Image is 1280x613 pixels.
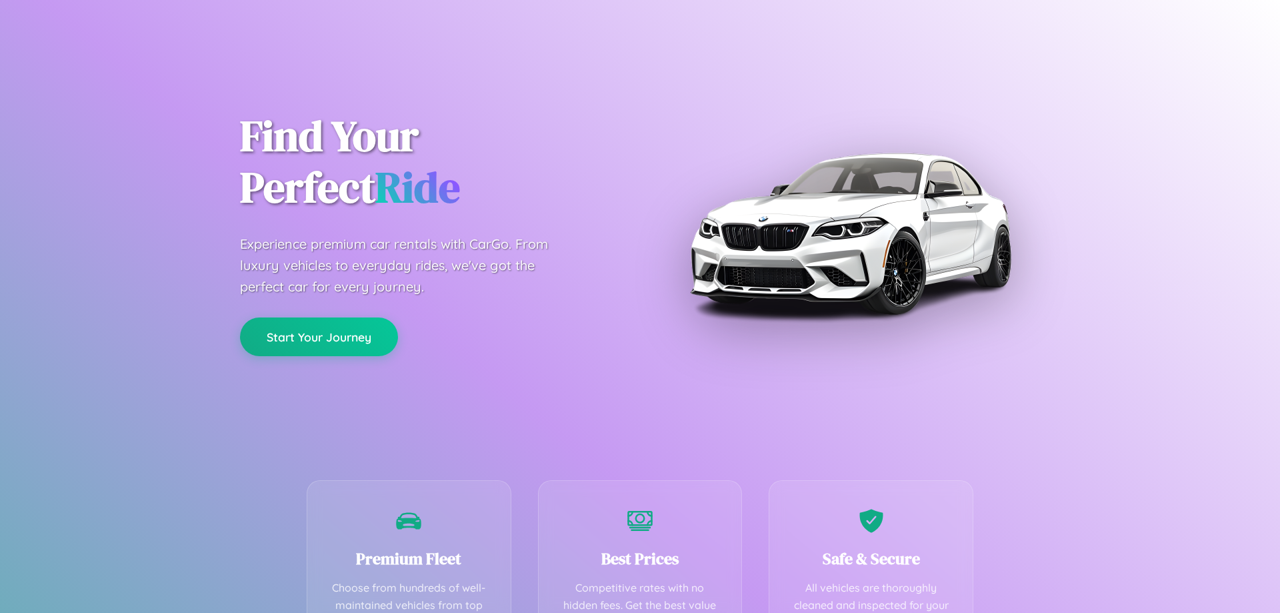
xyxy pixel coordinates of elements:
[559,548,722,570] h3: Best Prices
[240,111,620,213] h1: Find Your Perfect
[683,67,1017,400] img: Premium BMW car rental vehicle
[240,318,398,356] button: Start Your Journey
[240,233,573,297] p: Experience premium car rentals with CarGo. From luxury vehicles to everyday rides, we've got the ...
[375,158,460,216] span: Ride
[327,548,491,570] h3: Premium Fleet
[789,548,953,570] h3: Safe & Secure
